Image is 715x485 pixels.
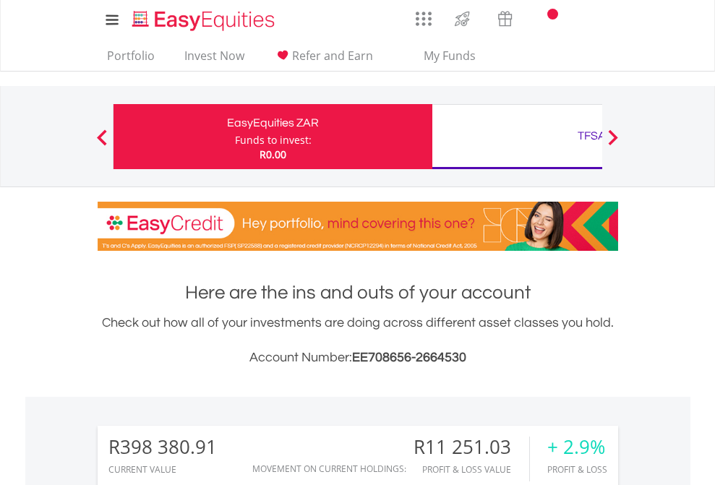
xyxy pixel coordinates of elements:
div: EasyEquities ZAR [122,113,424,133]
a: FAQ's and Support [563,4,600,33]
span: Refer and Earn [292,48,373,64]
div: Movement on Current Holdings: [252,464,406,473]
div: CURRENT VALUE [108,465,217,474]
span: EE708656-2664530 [352,351,466,364]
img: EasyEquities_Logo.png [129,9,281,33]
img: grid-menu-icon.svg [416,11,432,27]
button: Next [599,137,628,151]
div: R398 380.91 [108,437,217,458]
a: Home page [127,4,281,33]
img: EasyCredit Promotion Banner [98,202,618,251]
a: Invest Now [179,48,250,71]
div: Check out how all of your investments are doing across different asset classes you hold. [98,313,618,368]
a: Vouchers [484,4,526,30]
button: Previous [87,137,116,151]
a: My Profile [600,4,637,35]
div: Profit & Loss [547,465,607,474]
span: R0.00 [260,147,286,161]
div: Funds to invest: [235,133,312,147]
a: Notifications [526,4,563,33]
h1: Here are the ins and outs of your account [98,280,618,306]
a: AppsGrid [406,4,441,27]
img: vouchers-v2.svg [493,7,517,30]
div: + 2.9% [547,437,607,458]
img: thrive-v2.svg [450,7,474,30]
div: R11 251.03 [414,437,529,458]
h3: Account Number: [98,348,618,368]
span: My Funds [403,46,497,65]
a: Refer and Earn [268,48,379,71]
a: Portfolio [101,48,160,71]
div: Profit & Loss Value [414,465,529,474]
